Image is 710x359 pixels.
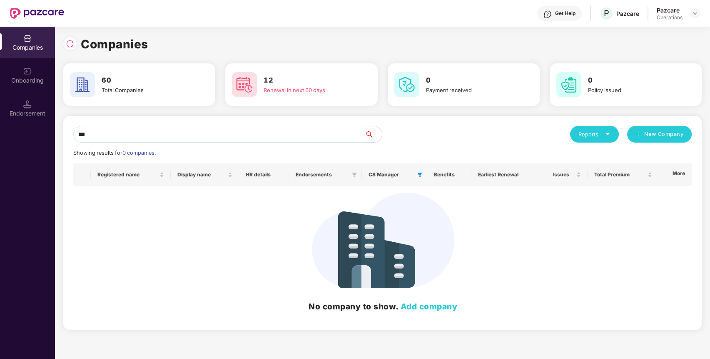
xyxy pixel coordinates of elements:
h3: 12 [264,75,354,86]
div: Pazcare [657,6,683,14]
div: Policy issued [588,86,678,94]
div: Total Companies [102,86,192,94]
span: filter [417,172,422,177]
img: svg+xml;base64,PHN2ZyB3aWR0aD0iMTQuNSIgaGVpZ2h0PSIxNC41IiB2aWV3Qm94PSIwIDAgMTYgMTYiIGZpbGw9Im5vbm... [23,100,32,108]
h1: Companies [81,35,148,53]
span: Endorsements [296,171,349,178]
div: Get Help [555,10,575,17]
span: Registered name [97,171,158,178]
img: svg+xml;base64,PHN2ZyB4bWxucz0iaHR0cDovL3d3dy53My5vcmcvMjAwMC9zdmciIHdpZHRoPSI2MCIgaGVpZ2h0PSI2MC... [556,72,581,97]
span: New Company [644,130,684,138]
span: filter [416,170,424,180]
button: plusNew Company [627,126,692,143]
img: svg+xml;base64,PHN2ZyB4bWxucz0iaHR0cDovL3d3dy53My5vcmcvMjAwMC9zdmciIHdpZHRoPSI2MCIgaGVpZ2h0PSI2MC... [232,72,257,97]
div: Pazcare [616,10,639,18]
button: search [365,126,382,143]
span: caret-down [605,131,610,137]
span: filter [352,172,357,177]
h3: 60 [102,75,192,86]
th: Display name [171,163,239,186]
div: Reports [578,130,610,138]
img: svg+xml;base64,PHN2ZyB4bWxucz0iaHR0cDovL3d3dy53My5vcmcvMjAwMC9zdmciIHdpZHRoPSI2MCIgaGVpZ2h0PSI2MC... [394,72,419,97]
div: Payment received [426,86,516,94]
th: HR details [239,163,289,186]
th: Total Premium [588,163,659,186]
img: svg+xml;base64,PHN2ZyB4bWxucz0iaHR0cDovL3d3dy53My5vcmcvMjAwMC9zdmciIHdpZHRoPSI2MCIgaGVpZ2h0PSI2MC... [70,72,95,97]
h3: 0 [588,75,678,86]
th: Earliest Renewal [471,163,541,186]
span: 0 companies. [122,150,156,156]
span: filter [350,170,359,180]
span: search [365,131,382,138]
a: Add company [401,301,458,311]
img: svg+xml;base64,PHN2ZyB4bWxucz0iaHR0cDovL3d3dy53My5vcmcvMjAwMC9zdmciIHdpZHRoPSIzNDIiIGhlaWdodD0iMj... [312,193,454,288]
img: svg+xml;base64,PHN2ZyB3aWR0aD0iMjAiIGhlaWdodD0iMjAiIHZpZXdCb3g9IjAgMCAyMCAyMCIgZmlsbD0ibm9uZSIgeG... [23,67,32,75]
img: svg+xml;base64,PHN2ZyBpZD0iSGVscC0zMngzMiIgeG1sbnM9Imh0dHA6Ly93d3cudzMub3JnLzIwMDAvc3ZnIiB3aWR0aD... [543,10,552,18]
th: Issues [541,163,588,186]
div: Renewal in next 60 days [264,86,354,94]
span: Display name [177,171,227,178]
span: Issues [548,171,575,178]
th: More [658,163,692,186]
div: Operations [657,14,683,21]
span: Total Premium [594,171,646,178]
span: plus [635,131,641,138]
span: P [604,8,609,18]
img: svg+xml;base64,PHN2ZyBpZD0iQ29tcGFuaWVzIiB4bWxucz0iaHR0cDovL3d3dy53My5vcmcvMjAwMC9zdmciIHdpZHRoPS... [23,34,32,43]
img: svg+xml;base64,PHN2ZyBpZD0iRHJvcGRvd24tMzJ4MzIiIHhtbG5zPSJodHRwOi8vd3d3LnczLm9yZy8yMDAwL3N2ZyIgd2... [692,10,698,17]
img: svg+xml;base64,PHN2ZyBpZD0iUmVsb2FkLTMyeDMyIiB4bWxucz0iaHR0cDovL3d3dy53My5vcmcvMjAwMC9zdmciIHdpZH... [66,40,74,48]
span: Showing results for [73,150,156,156]
th: Registered name [91,163,171,186]
h2: No company to show. [80,300,686,313]
img: New Pazcare Logo [10,8,64,19]
span: CS Manager [369,171,414,178]
th: Benefits [427,163,471,186]
h3: 0 [426,75,516,86]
